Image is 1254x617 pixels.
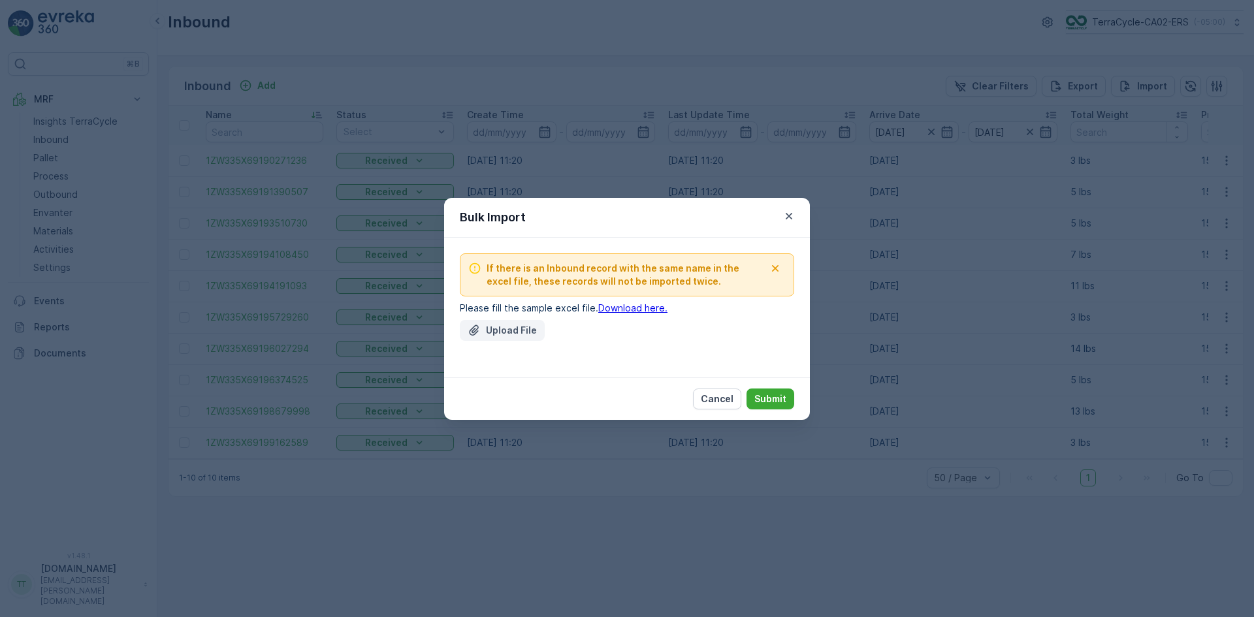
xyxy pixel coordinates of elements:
[701,392,733,405] p: Cancel
[460,208,526,227] p: Bulk Import
[486,324,537,337] p: Upload File
[487,262,765,288] span: If there is an Inbound record with the same name in the excel file, these records will not be imp...
[460,302,794,315] p: Please fill the sample excel file.
[598,302,667,313] a: Download here.
[693,388,741,409] button: Cancel
[747,388,794,409] button: Submit
[754,392,786,405] p: Submit
[460,320,545,341] button: Upload File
